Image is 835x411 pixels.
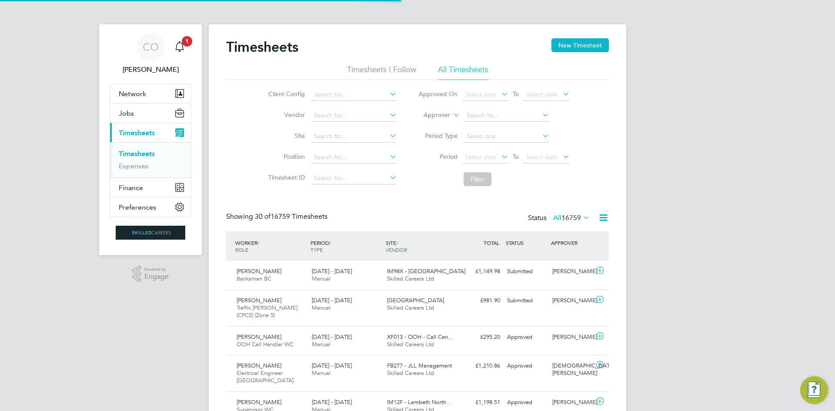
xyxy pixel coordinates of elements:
[387,333,454,341] span: XF013 - OOH - Call Cen…
[266,90,305,98] label: Client Config
[311,246,323,253] span: TYPE
[387,297,444,304] span: [GEOGRAPHIC_DATA]
[119,90,146,98] span: Network
[312,369,331,377] span: Manual
[329,239,331,246] span: /
[458,264,504,279] div: £1,149.98
[549,395,594,410] div: [PERSON_NAME]
[308,235,384,257] div: PERIOD
[528,212,591,224] div: Status
[526,153,558,161] span: Select date
[387,304,434,311] span: Skilled Careers Ltd
[266,174,305,181] label: Timesheet ID
[132,266,169,282] a: Powered byEngage
[465,153,496,161] span: Select date
[396,239,398,246] span: /
[464,172,491,186] button: Filter
[255,212,327,221] span: 16759 Timesheets
[182,36,192,47] span: 1
[257,239,259,246] span: /
[549,235,594,251] div: APPROVER
[504,294,549,308] div: Submitted
[549,359,594,381] div: [DEMOGRAPHIC_DATA][PERSON_NAME]
[387,275,434,282] span: Skilled Careers Ltd
[144,266,169,273] span: Powered by
[119,150,155,158] a: Timesheets
[119,203,156,211] span: Preferences
[110,104,191,123] button: Jobs
[144,273,169,281] span: Engage
[387,369,434,377] span: Skilled Careers Ltd
[171,33,188,61] a: 1
[237,369,294,384] span: Electrical Engineer [GEOGRAPHIC_DATA]
[226,212,329,221] div: Showing
[549,294,594,308] div: [PERSON_NAME]
[418,153,458,160] label: Period
[504,235,549,251] div: STATUS
[110,142,191,177] div: Timesheets
[119,109,134,117] span: Jobs
[266,111,305,119] label: Vendor
[387,362,452,369] span: FB277 - JLL Management
[311,89,397,101] input: Search for...
[549,330,594,344] div: [PERSON_NAME]
[312,398,352,406] span: [DATE] - [DATE]
[237,333,281,341] span: [PERSON_NAME]
[110,197,191,217] button: Preferences
[510,151,521,162] span: To
[458,359,504,373] div: £1,210.86
[237,267,281,275] span: [PERSON_NAME]
[510,88,521,100] span: To
[116,226,185,240] img: skilledcareers-logo-retina.png
[311,110,397,122] input: Search for...
[458,294,504,308] div: £981.90
[237,297,281,304] span: [PERSON_NAME]
[504,395,549,410] div: Approved
[384,235,459,257] div: SITE
[237,304,297,319] span: Traffic [PERSON_NAME] (CPCS) (Zone 5)
[110,84,191,103] button: Network
[226,38,298,56] h2: Timesheets
[255,212,271,221] span: 30 of
[143,41,159,53] span: CO
[312,304,331,311] span: Manual
[551,38,609,52] button: New Timesheet
[411,111,450,120] label: Approver
[387,398,452,406] span: IM12F - Lambeth North…
[110,178,191,197] button: Finance
[99,24,202,255] nav: Main navigation
[549,264,594,279] div: [PERSON_NAME]
[311,172,397,184] input: Search for...
[504,359,549,373] div: Approved
[312,362,352,369] span: [DATE] - [DATE]
[800,376,828,404] button: Engage Resource Center
[119,184,143,192] span: Finance
[237,362,281,369] span: [PERSON_NAME]
[484,239,499,246] span: TOTAL
[387,267,465,275] span: IM98X - [GEOGRAPHIC_DATA]
[458,395,504,410] div: £1,198.51
[233,235,308,257] div: WORKER
[311,151,397,164] input: Search for...
[311,130,397,143] input: Search for...
[237,275,271,282] span: Banksman BC
[464,130,549,143] input: Select one
[561,214,581,222] span: 16759
[110,226,191,240] a: Go to home page
[418,90,458,98] label: Approved On
[312,275,331,282] span: Manual
[235,246,248,253] span: ROLE
[553,214,590,222] label: All
[464,110,549,122] input: Search for...
[458,330,504,344] div: £295.20
[312,333,352,341] span: [DATE] - [DATE]
[237,398,281,406] span: [PERSON_NAME]
[347,64,416,80] li: Timesheets I Follow
[312,341,331,348] span: Manual
[504,330,549,344] div: Approved
[110,64,191,75] span: Ciara O'Connell
[119,162,148,170] a: Expenses
[110,33,191,75] a: CO[PERSON_NAME]
[266,132,305,140] label: Site
[110,123,191,142] button: Timesheets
